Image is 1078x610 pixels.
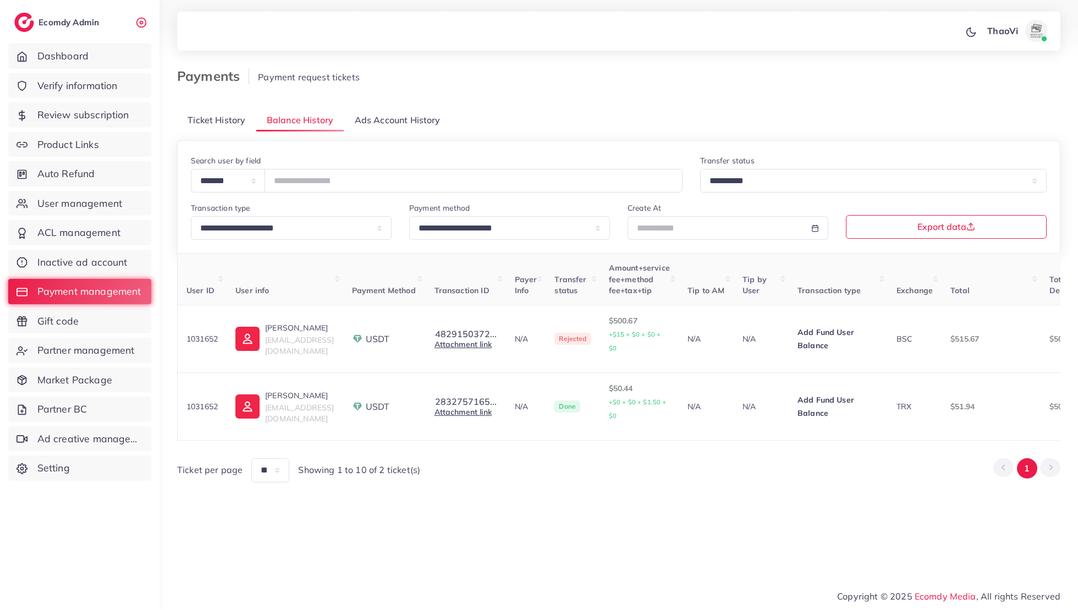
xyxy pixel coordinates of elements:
p: N/A [515,332,537,345]
span: Amount+service fee+method fee+tax+tip [609,263,670,295]
small: +$0 + $0 + $1.50 + $0 [609,398,667,420]
h3: Payments [177,68,249,84]
p: 1031652 [186,400,218,413]
a: Ecomdy Media [915,591,976,602]
span: Verify information [37,79,118,93]
a: Product Links [8,132,151,157]
span: USDT [366,333,390,345]
span: Showing 1 to 10 of 2 ticket(s) [298,464,420,476]
p: N/A [515,400,537,413]
p: $50.44 [609,382,670,422]
span: Product Links [37,138,99,152]
p: Add Fund User Balance [798,326,879,352]
a: Attachment link [435,339,492,349]
p: Add Fund User Balance [798,393,879,420]
a: logoEcomdy Admin [14,13,102,32]
a: Payment management [8,279,151,304]
span: Ticket History [188,114,245,127]
a: Dashboard [8,43,151,69]
label: Search user by field [191,155,261,166]
span: ACL management [37,226,120,240]
span: Copyright © 2025 [837,590,1060,603]
label: Create At [628,202,661,213]
ul: Pagination [993,458,1060,479]
span: Partner BC [37,402,87,416]
p: [PERSON_NAME] [265,389,334,402]
img: avatar [1025,20,1047,42]
span: Total [950,285,970,295]
span: Dashboard [37,49,89,63]
span: User info [235,285,269,295]
p: N/A [743,332,780,345]
label: Payment method [409,202,470,213]
button: Go to page 1 [1017,458,1037,479]
span: USDT [366,400,390,413]
h2: Ecomdy Admin [38,17,102,28]
a: Verify information [8,73,151,98]
span: Market Package [37,373,112,387]
span: Tip to AM [687,285,724,295]
p: $515.67 [950,332,1032,345]
button: Export data [846,215,1047,239]
span: Done [554,400,580,413]
span: Balance History [267,114,333,127]
span: Gift code [37,314,79,328]
span: Partner management [37,343,135,358]
img: payment [352,401,363,412]
a: Ad creative management [8,426,151,452]
span: Setting [37,461,70,475]
span: Exchange [897,285,933,295]
p: 1031652 [186,332,218,345]
a: Partner BC [8,397,151,422]
button: 2832757165... [435,397,497,406]
span: [EMAIL_ADDRESS][DOMAIN_NAME] [265,335,334,356]
img: ic-user-info.36bf1079.svg [235,394,260,419]
label: Transaction type [191,202,250,213]
div: BSC [897,333,933,344]
a: ACL management [8,220,151,245]
span: Auto Refund [37,167,95,181]
span: Rejected [554,333,591,345]
button: 4829150372... [435,329,497,339]
span: Ads Account History [355,114,441,127]
span: User management [37,196,122,211]
span: Review subscription [37,108,129,122]
span: Transaction type [798,285,861,295]
p: ThaoVi [987,24,1018,37]
a: ThaoViavatar [981,20,1052,42]
p: $51.94 [950,400,1032,413]
span: Transfer status [554,274,586,295]
label: Transfer status [700,155,754,166]
span: Inactive ad account [37,255,128,270]
span: Payment request tickets [258,72,360,83]
p: N/A [743,400,780,413]
span: [EMAIL_ADDRESS][DOMAIN_NAME] [265,403,334,424]
span: User ID [186,285,215,295]
span: Transaction ID [435,285,490,295]
span: Payer Info [515,274,537,295]
span: Export data [917,222,975,231]
a: Partner management [8,338,151,363]
a: Setting [8,455,151,481]
p: [PERSON_NAME] [265,321,334,334]
a: Market Package [8,367,151,393]
p: N/A [687,332,725,345]
div: TRX [897,401,933,412]
span: Ad creative management [37,432,143,446]
p: $500.67 [609,314,670,355]
span: Payment management [37,284,141,299]
img: payment [352,333,363,344]
a: Attachment link [435,407,492,417]
a: Inactive ad account [8,250,151,275]
span: Ticket per page [177,464,243,476]
img: logo [14,13,34,32]
span: Tip by User [743,274,767,295]
a: Review subscription [8,102,151,128]
a: Gift code [8,309,151,334]
a: User management [8,191,151,216]
p: N/A [687,400,725,413]
img: ic-user-info.36bf1079.svg [235,327,260,351]
span: , All rights Reserved [976,590,1060,603]
span: Payment Method [352,285,416,295]
a: Auto Refund [8,161,151,186]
